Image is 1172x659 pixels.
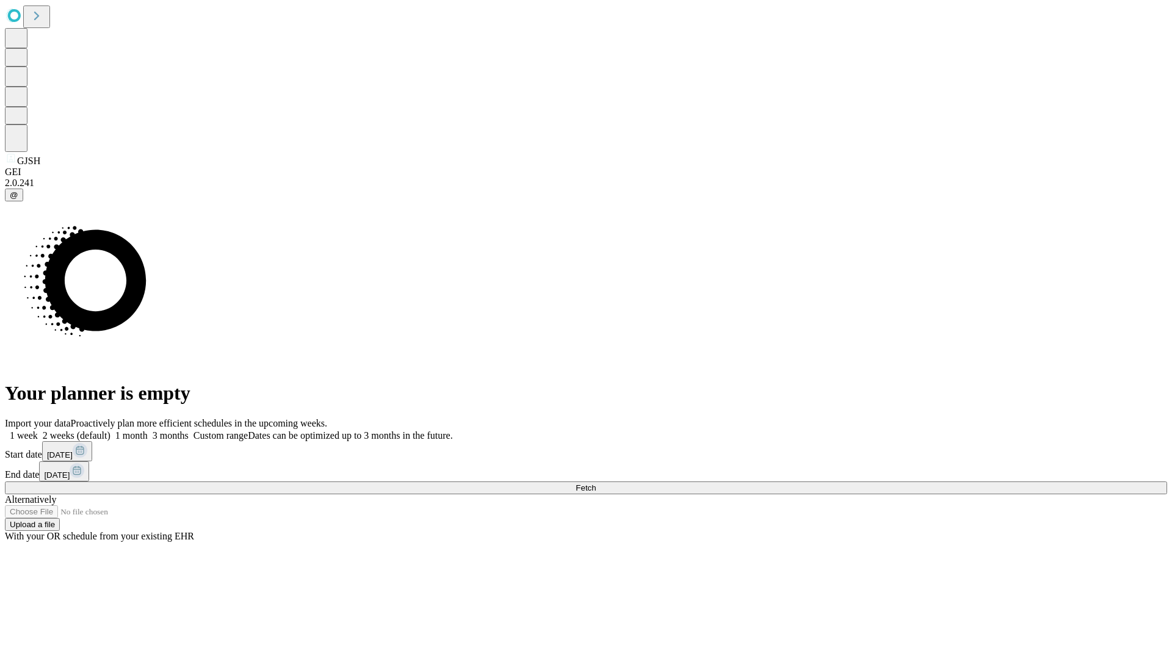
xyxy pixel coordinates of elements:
div: End date [5,461,1167,481]
button: [DATE] [42,441,92,461]
span: 1 week [10,430,38,441]
span: Dates can be optimized up to 3 months in the future. [248,430,452,441]
span: 3 months [153,430,189,441]
button: Upload a file [5,518,60,531]
span: GJSH [17,156,40,166]
button: Fetch [5,481,1167,494]
span: Proactively plan more efficient schedules in the upcoming weeks. [71,418,327,428]
span: Alternatively [5,494,56,505]
button: [DATE] [39,461,89,481]
button: @ [5,189,23,201]
span: Custom range [194,430,248,441]
span: [DATE] [47,450,73,459]
span: 2 weeks (default) [43,430,110,441]
span: 1 month [115,430,148,441]
span: @ [10,190,18,200]
span: Import your data [5,418,71,428]
div: Start date [5,441,1167,461]
div: GEI [5,167,1167,178]
span: Fetch [576,483,596,492]
span: With your OR schedule from your existing EHR [5,531,194,541]
div: 2.0.241 [5,178,1167,189]
h1: Your planner is empty [5,382,1167,405]
span: [DATE] [44,470,70,480]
